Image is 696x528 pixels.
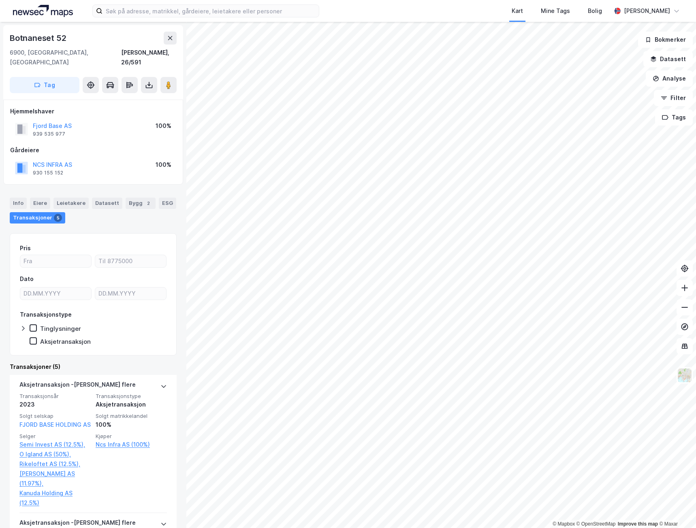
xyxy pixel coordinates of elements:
[19,459,91,469] a: Rikeloftet AS (12.5%),
[96,413,167,419] span: Solgt matrikkelandel
[20,287,91,300] input: DD.MM.YYYY
[126,198,156,209] div: Bygg
[95,255,166,267] input: Til 8775000
[655,109,693,126] button: Tags
[618,521,658,527] a: Improve this map
[19,488,91,508] a: Kanuda Holding AS (12.5%)
[19,469,91,488] a: [PERSON_NAME] AS (11.97%),
[654,90,693,106] button: Filter
[121,48,177,67] div: [PERSON_NAME], 26/591
[10,77,79,93] button: Tag
[53,198,89,209] div: Leietakere
[643,51,693,67] button: Datasett
[19,449,91,459] a: O Igland AS (50%),
[512,6,523,16] div: Kart
[20,243,31,253] div: Pris
[10,212,65,224] div: Transaksjoner
[541,6,570,16] div: Mine Tags
[33,170,63,176] div: 930 155 152
[159,198,176,209] div: ESG
[33,131,65,137] div: 939 535 977
[20,255,91,267] input: Fra
[19,393,91,400] span: Transaksjonsår
[40,338,91,345] div: Aksjetransaksjon
[19,400,91,409] div: 2023
[646,70,693,87] button: Analyse
[20,310,72,319] div: Transaksjonstype
[655,489,696,528] div: Kontrollprogram for chat
[10,198,27,209] div: Info
[13,5,73,17] img: logo.a4113a55bc3d86da70a041830d287a7e.svg
[10,106,176,116] div: Hjemmelshaver
[156,160,171,170] div: 100%
[588,6,602,16] div: Bolig
[156,121,171,131] div: 100%
[144,199,152,207] div: 2
[96,433,167,440] span: Kjøper
[553,521,575,527] a: Mapbox
[95,287,166,300] input: DD.MM.YYYY
[19,440,91,449] a: Semi Invest AS (12.5%),
[19,421,91,428] a: FJORD BASE HOLDING AS
[96,393,167,400] span: Transaksjonstype
[19,380,136,393] div: Aksjetransaksjon - [PERSON_NAME] flere
[96,400,167,409] div: Aksjetransaksjon
[92,198,122,209] div: Datasett
[10,145,176,155] div: Gårdeiere
[30,198,50,209] div: Eiere
[10,32,68,45] div: Botnaneset 52
[20,274,34,284] div: Dato
[19,433,91,440] span: Selger
[102,5,319,17] input: Søk på adresse, matrikkel, gårdeiere, leietakere eller personer
[40,325,81,332] div: Tinglysninger
[96,440,167,449] a: Ncs Infra AS (100%)
[576,521,616,527] a: OpenStreetMap
[624,6,670,16] div: [PERSON_NAME]
[10,48,121,67] div: 6900, [GEOGRAPHIC_DATA], [GEOGRAPHIC_DATA]
[655,489,696,528] iframe: Chat Widget
[638,32,693,48] button: Bokmerker
[677,368,692,383] img: Z
[54,214,62,222] div: 5
[19,413,91,419] span: Solgt selskap
[96,420,167,430] div: 100%
[10,362,177,372] div: Transaksjoner (5)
